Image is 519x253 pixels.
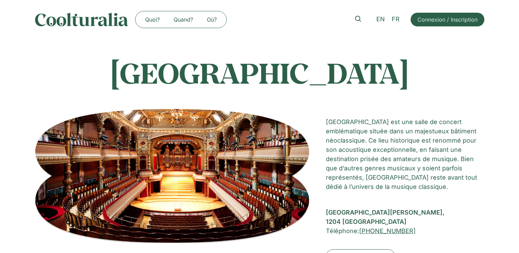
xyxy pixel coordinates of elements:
[326,226,484,236] h2: Téléphone:
[35,56,484,90] h1: [GEOGRAPHIC_DATA]
[359,227,416,234] a: [PHONE_NUMBER]
[326,117,484,191] p: [GEOGRAPHIC_DATA] est une salle de concert emblématique située dans un majestueux bâtiment néocla...
[392,16,400,23] span: FR
[376,16,385,23] span: EN
[388,14,403,24] a: FR
[138,14,224,25] nav: Menu
[417,15,477,24] span: Connexion / Inscription
[138,14,167,25] a: Quoi?
[167,14,200,25] a: Quand?
[411,13,484,26] a: Connexion / Inscription
[326,208,484,226] div: [GEOGRAPHIC_DATA][PERSON_NAME], 1204 [GEOGRAPHIC_DATA]
[200,14,224,25] a: Où?
[373,14,388,24] a: EN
